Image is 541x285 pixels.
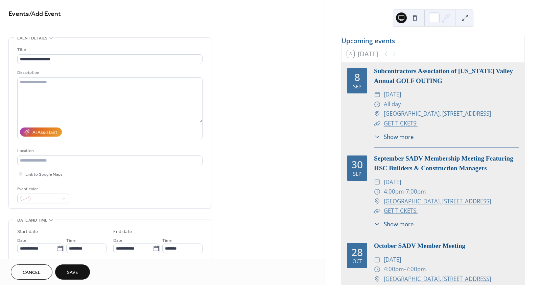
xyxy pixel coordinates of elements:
span: 4:00pm [384,187,404,197]
div: ​ [374,177,380,187]
span: Date [17,237,26,244]
span: Show more [384,220,414,228]
button: Save [55,264,90,280]
span: 4:00pm [384,264,404,274]
div: Start date [17,228,38,235]
span: All day [384,99,401,109]
button: ​Show more [374,133,414,141]
a: Subcontractors Association of [US_STATE] Valley Annual GOLF OUTING [374,67,513,84]
div: ​ [374,99,380,109]
div: ​ [374,109,380,119]
span: - [404,264,406,274]
div: Sep [353,171,361,176]
a: September SADV Membership Meeting Featuring HSC Builders & Construction Managers [374,155,513,172]
span: [DATE] [384,177,401,187]
div: ​ [374,187,380,197]
div: Upcoming events [342,36,524,46]
div: ​ [374,264,380,274]
span: Date [113,237,122,244]
div: Oct [352,259,362,264]
div: ​ [374,133,380,141]
span: Time [162,237,172,244]
div: End date [113,228,132,235]
span: Show more [384,133,414,141]
span: [DATE] [384,255,401,265]
span: 7:00pm [406,264,426,274]
a: GET TICKETS: [384,119,418,127]
div: Title [17,46,201,53]
span: Link to Google Maps [25,171,63,178]
span: / Add Event [29,7,61,21]
div: ​ [374,90,380,99]
div: ​ [374,220,380,228]
span: - [404,187,406,197]
a: [GEOGRAPHIC_DATA], [STREET_ADDRESS] [384,197,491,206]
button: Cancel [11,264,52,280]
span: Date and time [17,217,47,224]
span: Cancel [23,269,41,276]
div: ​ [374,274,380,284]
a: Events [8,7,29,21]
button: ​Show more [374,220,414,228]
div: ​ [374,255,380,265]
button: AI Assistant [20,127,62,137]
span: [GEOGRAPHIC_DATA], [STREET_ADDRESS] [384,109,491,119]
div: Location [17,147,201,154]
span: Event details [17,35,47,42]
span: 7:00pm [406,187,426,197]
div: Description [17,69,201,76]
a: October SADV Member Meeting [374,242,465,249]
span: Save [67,269,78,276]
div: ​ [374,206,380,216]
div: ​ [374,197,380,206]
a: [GEOGRAPHIC_DATA], [STREET_ADDRESS] [384,274,491,284]
div: Sep [353,84,361,89]
div: Event color [17,186,68,193]
div: 8 [354,72,360,82]
div: ​ [374,119,380,129]
div: 28 [351,247,363,257]
span: [DATE] [384,90,401,99]
a: GET TICKETS: [384,207,418,215]
div: 30 [351,160,363,170]
div: AI Assistant [32,129,57,136]
span: Time [66,237,76,244]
